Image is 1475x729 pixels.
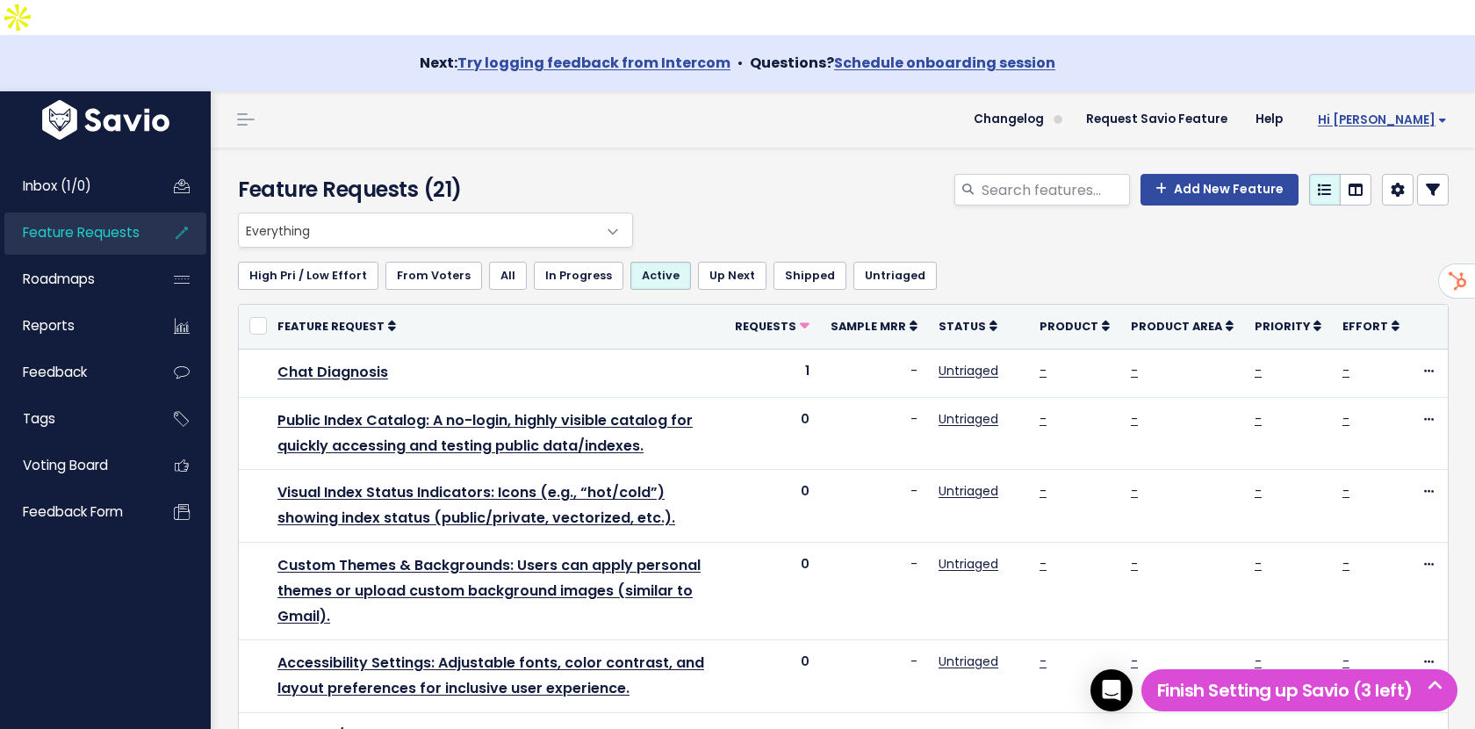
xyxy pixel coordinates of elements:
[1131,653,1138,670] a: -
[1342,362,1349,379] a: -
[239,213,597,247] span: Everything
[277,319,385,334] span: Feature Request
[724,397,820,470] td: 0
[4,445,146,486] a: Voting Board
[457,53,730,73] a: Try logging feedback from Intercom
[820,349,928,397] td: -
[1149,677,1450,704] h5: Finish Setting up Savio (3 left)
[1131,410,1138,428] a: -
[820,397,928,470] td: -
[834,53,1055,73] a: Schedule onboarding session
[1131,555,1138,573] a: -
[1241,106,1297,133] a: Help
[1131,362,1138,379] a: -
[724,542,820,639] td: 0
[1255,317,1321,335] a: Priority
[23,270,95,288] span: Roadmaps
[1040,482,1047,500] a: -
[1040,410,1047,428] a: -
[1040,317,1110,335] a: Product
[277,317,396,335] a: Feature Request
[277,482,675,528] a: Visual Index Status Indicators: Icons (e.g., “hot/cold”) showing index status (public/private, ve...
[4,213,146,253] a: Feature Requests
[385,262,482,290] a: From Voters
[23,363,87,381] span: Feedback
[831,319,906,334] span: Sample MRR
[1342,410,1349,428] a: -
[939,317,997,335] a: Status
[4,352,146,393] a: Feedback
[534,262,623,290] a: In Progress
[1255,555,1262,573] a: -
[1255,362,1262,379] a: -
[238,262,378,290] a: High Pri / Low Effort
[489,262,527,290] a: All
[1131,482,1138,500] a: -
[853,262,937,290] a: Untriaged
[4,259,146,300] a: Roadmaps
[1342,653,1349,670] a: -
[630,262,691,290] a: Active
[1140,174,1299,206] a: Add New Feature
[724,470,820,543] td: 0
[238,213,633,248] span: Everything
[238,174,624,206] h4: Feature Requests (21)
[1090,669,1133,711] div: Open Intercom Messenger
[1072,106,1241,133] a: Request Savio Feature
[698,262,766,290] a: Up Next
[23,316,75,335] span: Reports
[1040,653,1047,670] a: -
[38,100,174,140] img: logo-white.9d6f32f41409.svg
[1255,410,1262,428] a: -
[1342,317,1399,335] a: Effort
[4,399,146,439] a: Tags
[1255,482,1262,500] a: -
[420,53,730,73] strong: Next:
[4,166,146,206] a: Inbox (1/0)
[939,482,998,500] a: Untriaged
[1131,319,1222,334] span: Product Area
[1342,319,1388,334] span: Effort
[724,349,820,397] td: 1
[238,262,1449,290] ul: Filter feature requests
[1040,319,1098,334] span: Product
[1040,362,1047,379] a: -
[1342,555,1349,573] a: -
[980,174,1130,206] input: Search features...
[820,470,928,543] td: -
[939,362,998,379] a: Untriaged
[939,653,998,670] a: Untriaged
[1342,482,1349,500] a: -
[23,223,140,242] span: Feature Requests
[820,640,928,713] td: -
[4,492,146,532] a: Feedback form
[1255,319,1310,334] span: Priority
[23,177,91,195] span: Inbox (1/0)
[831,317,917,335] a: Sample MRR
[939,555,998,573] a: Untriaged
[939,410,998,428] a: Untriaged
[23,409,55,428] span: Tags
[277,555,701,626] a: Custom Themes & Backgrounds: Users can apply personal themes or upload custom background images (...
[735,317,809,335] a: Requests
[735,319,796,334] span: Requests
[1255,653,1262,670] a: -
[724,640,820,713] td: 0
[1040,555,1047,573] a: -
[23,502,123,521] span: Feedback form
[277,410,693,456] a: Public Index Catalog: A no-login, highly visible catalog for quickly accessing and testing public...
[4,306,146,346] a: Reports
[277,362,388,382] a: Chat Diagnosis
[737,53,743,73] span: •
[277,653,704,698] a: Accessibility Settings: Adjustable fonts, color contrast, and layout preferences for inclusive us...
[1318,113,1447,126] span: Hi [PERSON_NAME]
[1131,317,1234,335] a: Product Area
[23,456,108,474] span: Voting Board
[820,542,928,639] td: -
[750,53,1055,73] strong: Questions?
[974,113,1044,126] span: Changelog
[939,319,986,334] span: Status
[1297,106,1461,134] a: Hi [PERSON_NAME]
[773,262,846,290] a: Shipped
